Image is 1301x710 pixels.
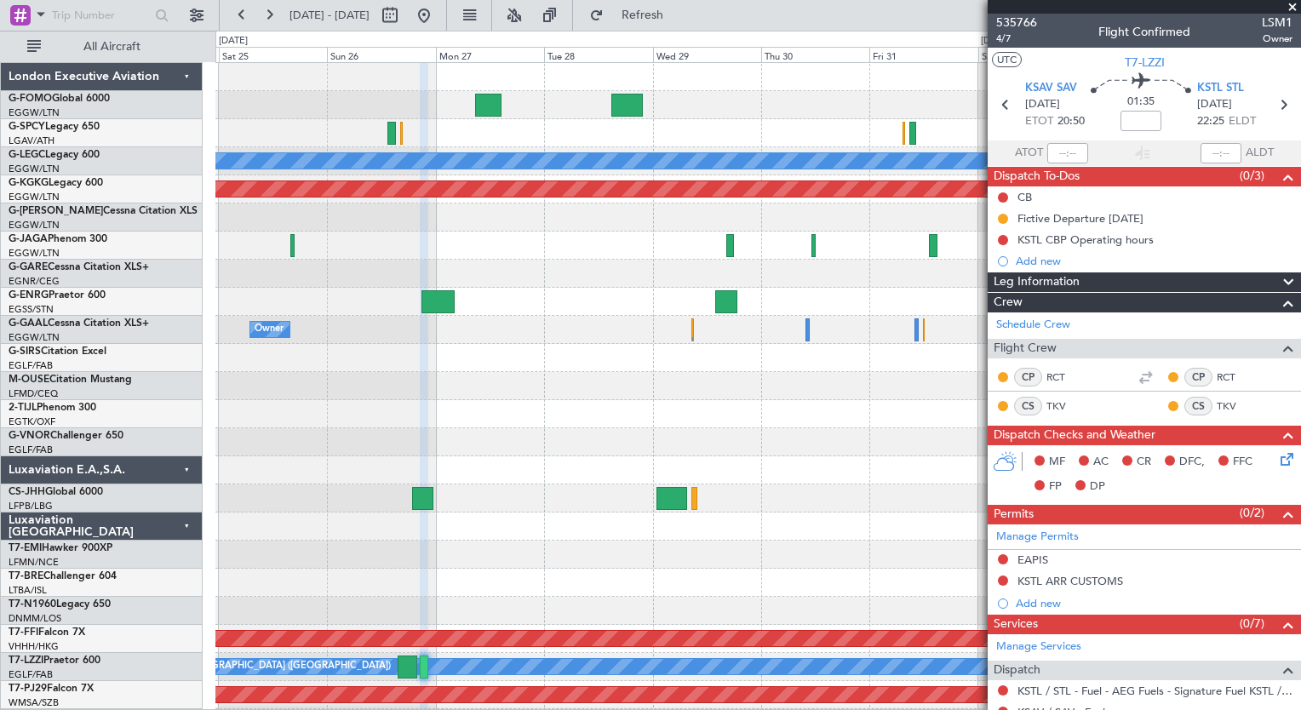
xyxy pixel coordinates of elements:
[1197,113,1224,130] span: 22:25
[9,275,60,288] a: EGNR/CEG
[9,584,47,597] a: LTBA/ISL
[327,47,435,62] div: Sun 26
[52,3,150,28] input: Trip Number
[1184,397,1212,415] div: CS
[1246,145,1274,162] span: ALDT
[996,317,1070,334] a: Schedule Crew
[996,14,1037,31] span: 535766
[1057,113,1085,130] span: 20:50
[9,556,59,569] a: LFMN/NCE
[9,163,60,175] a: EGGW/LTN
[1217,369,1255,385] a: RCT
[9,684,94,694] a: T7-PJ29Falcon 7X
[1233,454,1252,471] span: FFC
[9,122,45,132] span: G-SPCY
[9,178,49,188] span: G-KGKG
[9,375,132,385] a: M-OUSECitation Mustang
[1016,254,1292,268] div: Add new
[996,31,1037,46] span: 4/7
[994,272,1080,292] span: Leg Information
[1017,190,1032,204] div: CB
[1047,143,1088,163] input: --:--
[1017,684,1292,698] a: KSTL / STL - Fuel - AEG Fuels - Signature Fuel KSTL / STL
[1016,596,1292,610] div: Add new
[996,529,1079,546] a: Manage Permits
[1025,96,1060,113] span: [DATE]
[1229,113,1256,130] span: ELDT
[9,318,149,329] a: G-GAALCessna Citation XLS+
[9,387,58,400] a: LFMD/CEQ
[1217,398,1255,414] a: TKV
[9,346,106,357] a: G-SIRSCitation Excel
[9,415,55,428] a: EGTK/OXF
[44,41,180,53] span: All Aircraft
[994,615,1038,634] span: Services
[219,34,248,49] div: [DATE]
[9,599,56,610] span: T7-N1960
[1014,368,1042,386] div: CP
[9,640,59,653] a: VHHH/HKG
[981,34,1010,49] div: [DATE]
[9,290,49,301] span: G-ENRG
[653,47,761,62] div: Wed 29
[1017,553,1048,567] div: EAPIS
[994,339,1057,358] span: Flight Crew
[114,654,391,679] div: A/C Unavailable [GEOGRAPHIC_DATA] ([GEOGRAPHIC_DATA])
[1046,369,1085,385] a: RCT
[1098,23,1190,41] div: Flight Confirmed
[992,52,1022,67] button: UTC
[9,627,38,638] span: T7-FFI
[994,505,1034,524] span: Permits
[9,571,117,581] a: T7-BREChallenger 604
[9,135,54,147] a: LGAV/ATH
[1025,80,1077,97] span: KSAV SAV
[9,150,45,160] span: G-LEGC
[9,234,107,244] a: G-JAGAPhenom 300
[994,426,1155,445] span: Dispatch Checks and Weather
[9,206,198,216] a: G-[PERSON_NAME]Cessna Citation XLS
[1049,478,1062,495] span: FP
[9,599,111,610] a: T7-N1960Legacy 650
[978,47,1086,62] div: Sat 1
[9,94,52,104] span: G-FOMO
[1093,454,1109,471] span: AC
[9,627,85,638] a: T7-FFIFalcon 7X
[9,656,43,666] span: T7-LZZI
[9,359,53,372] a: EGLF/FAB
[255,317,284,342] div: Owner
[9,431,123,441] a: G-VNORChallenger 650
[9,571,43,581] span: T7-BRE
[1262,31,1292,46] span: Owner
[1240,504,1264,522] span: (0/2)
[1127,94,1155,111] span: 01:35
[9,500,53,512] a: LFPB/LBG
[9,318,48,329] span: G-GAAL
[9,191,60,203] a: EGGW/LTN
[9,668,53,681] a: EGLF/FAB
[9,290,106,301] a: G-ENRGPraetor 600
[1090,478,1105,495] span: DP
[9,247,60,260] a: EGGW/LTN
[9,346,41,357] span: G-SIRS
[9,219,60,232] a: EGGW/LTN
[9,543,42,553] span: T7-EMI
[607,9,679,21] span: Refresh
[582,2,684,29] button: Refresh
[9,122,100,132] a: G-SPCYLegacy 650
[9,612,61,625] a: DNMM/LOS
[9,262,48,272] span: G-GARE
[1197,80,1244,97] span: KSTL STL
[1025,113,1053,130] span: ETOT
[1046,398,1085,414] a: TKV
[9,403,96,413] a: 2-TIJLPhenom 300
[994,293,1023,312] span: Crew
[9,487,103,497] a: CS-JHHGlobal 6000
[1014,397,1042,415] div: CS
[9,696,59,709] a: WMSA/SZB
[436,47,544,62] div: Mon 27
[9,303,54,316] a: EGSS/STN
[9,150,100,160] a: G-LEGCLegacy 600
[19,33,185,60] button: All Aircraft
[1184,368,1212,386] div: CP
[9,262,149,272] a: G-GARECessna Citation XLS+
